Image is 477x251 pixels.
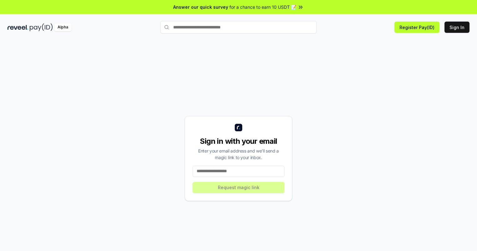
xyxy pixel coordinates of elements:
img: reveel_dark [8,23,28,31]
span: for a chance to earn 10 USDT 📝 [229,4,296,10]
img: logo_small [235,124,242,131]
span: Answer our quick survey [173,4,228,10]
button: Sign In [444,22,469,33]
div: Alpha [54,23,72,31]
div: Enter your email address and we’ll send a magic link to your inbox. [193,148,284,161]
img: pay_id [30,23,53,31]
div: Sign in with your email [193,136,284,146]
button: Register Pay(ID) [394,22,439,33]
